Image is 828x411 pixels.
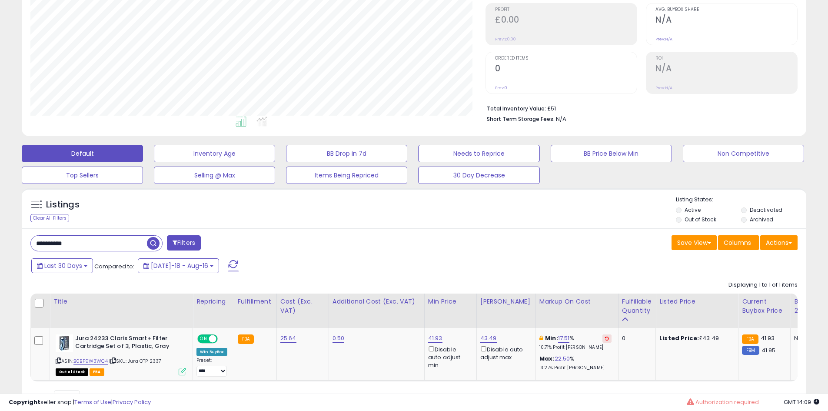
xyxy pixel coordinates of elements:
[551,145,672,162] button: BB Price Below Min
[154,145,275,162] button: Inventory Age
[659,334,699,342] b: Listed Price:
[109,358,161,364] span: | SKU: Jura OTP 2337
[56,334,73,352] img: 41G2LEMhHRL._SL40_.jpg
[539,297,615,306] div: Markup on Cost
[539,355,612,371] div: %
[495,37,516,42] small: Prev: £0.00
[495,15,637,27] h2: £0.00
[539,354,555,363] b: Max:
[53,297,189,306] div: Title
[655,85,672,90] small: Prev: N/A
[655,56,797,61] span: ROI
[622,297,652,315] div: Fulfillable Quantity
[784,398,819,406] span: 2025-09-16 14:09 GMT
[9,398,40,406] strong: Copyright
[487,115,555,123] b: Short Term Storage Fees:
[487,103,791,113] li: £51
[56,334,186,375] div: ASIN:
[495,63,637,75] h2: 0
[495,7,637,12] span: Profit
[659,334,732,342] div: £43.49
[794,334,823,342] div: N/A
[418,167,539,184] button: 30 Day Decrease
[56,368,88,376] span: All listings that are currently out of stock and unavailable for purchase on Amazon
[622,334,649,342] div: 0
[238,334,254,344] small: FBA
[655,63,797,75] h2: N/A
[74,398,111,406] a: Terms of Use
[46,199,80,211] h5: Listings
[659,297,735,306] div: Listed Price
[655,37,672,42] small: Prev: N/A
[724,238,751,247] span: Columns
[30,214,69,222] div: Clear All Filters
[216,335,230,342] span: OFF
[333,297,421,306] div: Additional Cost (Exc. VAT)
[495,56,637,61] span: Ordered Items
[750,216,773,223] label: Archived
[558,334,570,343] a: 17.51
[480,334,497,343] a: 43.49
[280,334,296,343] a: 25.64
[750,206,782,214] label: Deactivated
[428,334,442,343] a: 41.93
[480,297,532,306] div: [PERSON_NAME]
[9,398,151,407] div: seller snap | |
[676,196,806,204] p: Listing States:
[685,206,701,214] label: Active
[286,167,407,184] button: Items Being Repriced
[556,115,566,123] span: N/A
[760,235,798,250] button: Actions
[539,334,612,351] div: %
[655,7,797,12] span: Avg. Buybox Share
[428,297,473,306] div: Min Price
[655,15,797,27] h2: N/A
[154,167,275,184] button: Selling @ Max
[718,235,759,250] button: Columns
[742,346,759,355] small: FBM
[196,348,227,356] div: Win BuyBox
[742,334,758,344] small: FBA
[535,294,618,328] th: The percentage added to the cost of goods (COGS) that forms the calculator for Min & Max prices.
[539,365,612,371] p: 13.27% Profit [PERSON_NAME]
[90,368,104,376] span: FBA
[196,358,227,377] div: Preset:
[113,398,151,406] a: Privacy Policy
[495,85,507,90] small: Prev: 0
[555,354,570,363] a: 22.50
[761,346,776,354] span: 41.95
[167,235,201,251] button: Filters
[742,297,787,315] div: Current Buybox Price
[487,105,546,112] b: Total Inventory Value:
[196,297,230,306] div: Repricing
[37,393,100,401] span: Show: entries
[418,145,539,162] button: Needs to Reprice
[545,334,558,342] b: Min:
[539,344,612,351] p: 10.71% Profit [PERSON_NAME]
[280,297,325,315] div: Cost (Exc. VAT)
[333,334,345,343] a: 0.50
[151,261,208,270] span: [DATE]-18 - Aug-16
[286,145,407,162] button: BB Drop in 7d
[428,344,470,370] div: Disable auto adjust min
[94,262,134,271] span: Compared to:
[44,261,82,270] span: Last 30 Days
[480,344,529,361] div: Disable auto adjust max
[794,297,826,315] div: BB Share 24h.
[22,167,143,184] button: Top Sellers
[238,297,273,306] div: Fulfillment
[683,145,804,162] button: Non Competitive
[31,258,93,273] button: Last 30 Days
[75,334,181,353] b: Jura 24233 Claris Smart+ Filter Cartridge Set of 3, Plastic, Gray
[761,334,775,342] span: 41.93
[73,358,108,365] a: B0BF9W3WC4
[672,235,717,250] button: Save View
[728,281,798,289] div: Displaying 1 to 1 of 1 items
[685,216,716,223] label: Out of Stock
[22,145,143,162] button: Default
[138,258,219,273] button: [DATE]-18 - Aug-16
[198,335,209,342] span: ON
